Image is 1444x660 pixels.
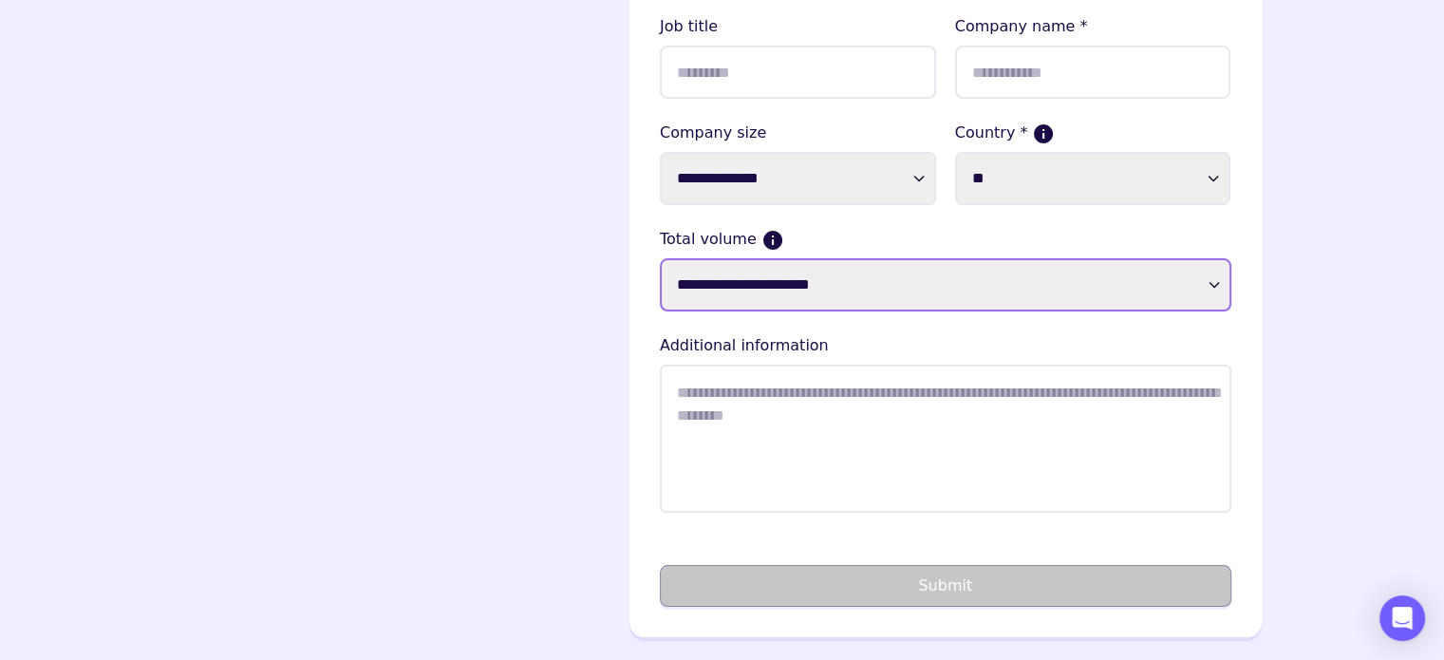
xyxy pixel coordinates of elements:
div: Open Intercom Messenger [1379,595,1425,641]
lable: Additional information [660,334,1231,357]
button: Submit [660,565,1231,607]
button: Current monthly volume your business makes in USD [764,232,781,249]
label: Total volume [660,228,1231,251]
label: Company size [660,122,936,144]
button: If more than one country, please select where the majority of your sales come from. [1035,125,1052,142]
label: Country * [955,122,1231,144]
lable: Job title [660,15,936,38]
lable: Company name * [955,15,1231,38]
